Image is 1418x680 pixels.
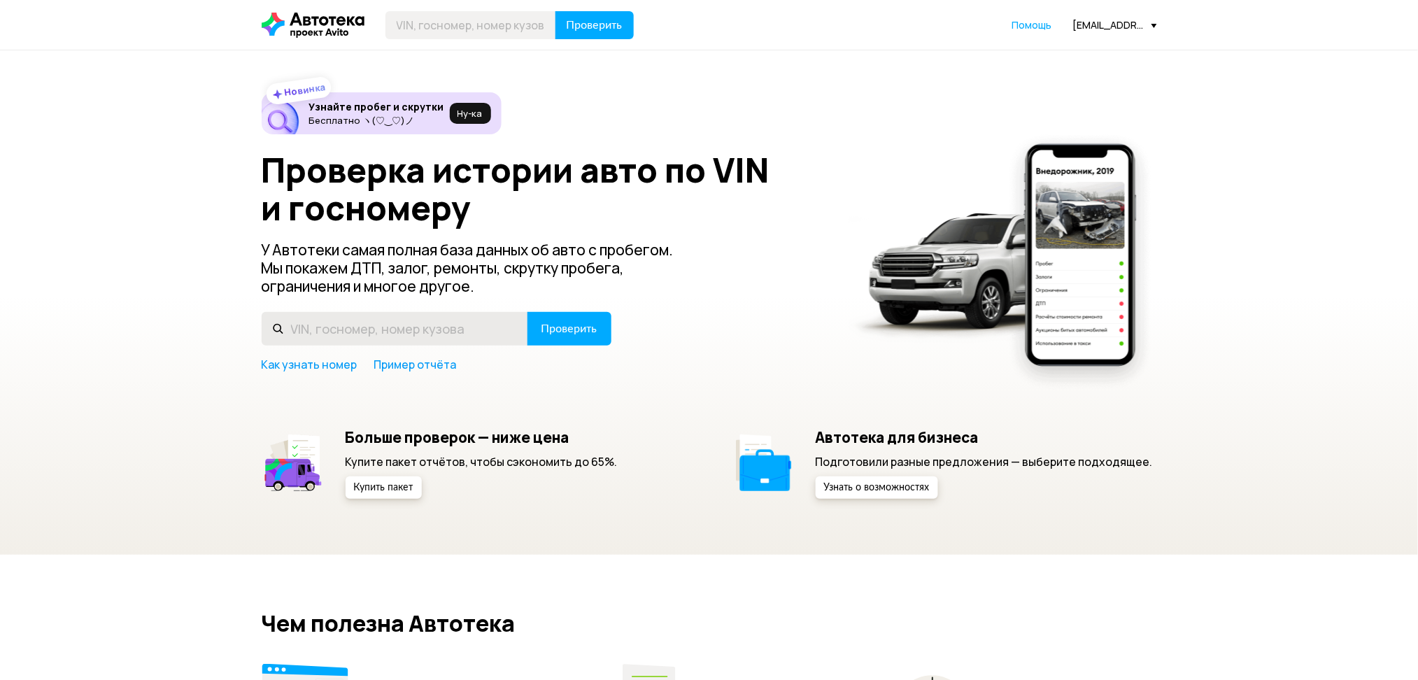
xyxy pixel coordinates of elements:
span: Проверить [567,20,623,31]
p: У Автотеки самая полная база данных об авто с пробегом. Мы покажем ДТП, залог, ремонты, скрутку п... [262,241,697,295]
p: Подготовили разные предложения — выберите подходящее. [816,454,1153,469]
div: [EMAIL_ADDRESS][DOMAIN_NAME] [1073,18,1157,31]
a: Как узнать номер [262,357,357,372]
input: VIN, госномер, номер кузова [385,11,556,39]
h2: Чем полезна Автотека [262,611,1157,636]
span: Купить пакет [354,483,413,493]
button: Купить пакет [346,476,422,499]
button: Узнать о возможностях [816,476,938,499]
span: Ну‑ка [458,108,483,119]
button: Проверить [555,11,634,39]
p: Купите пакет отчётов, чтобы сэкономить до 65%. [346,454,618,469]
h5: Автотека для бизнеса [816,428,1153,446]
h6: Узнайте пробег и скрутки [309,101,444,113]
input: VIN, госномер, номер кузова [262,312,528,346]
button: Проверить [527,312,611,346]
strong: Новинка [283,80,326,99]
h1: Проверка истории авто по VIN и госномеру [262,151,830,227]
p: Бесплатно ヽ(♡‿♡)ノ [309,115,444,126]
h5: Больше проверок — ниже цена [346,428,618,446]
a: Помощь [1012,18,1052,32]
a: Пример отчёта [374,357,457,372]
span: Узнать о возможностях [824,483,930,493]
span: Помощь [1012,18,1052,31]
span: Проверить [541,323,597,334]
